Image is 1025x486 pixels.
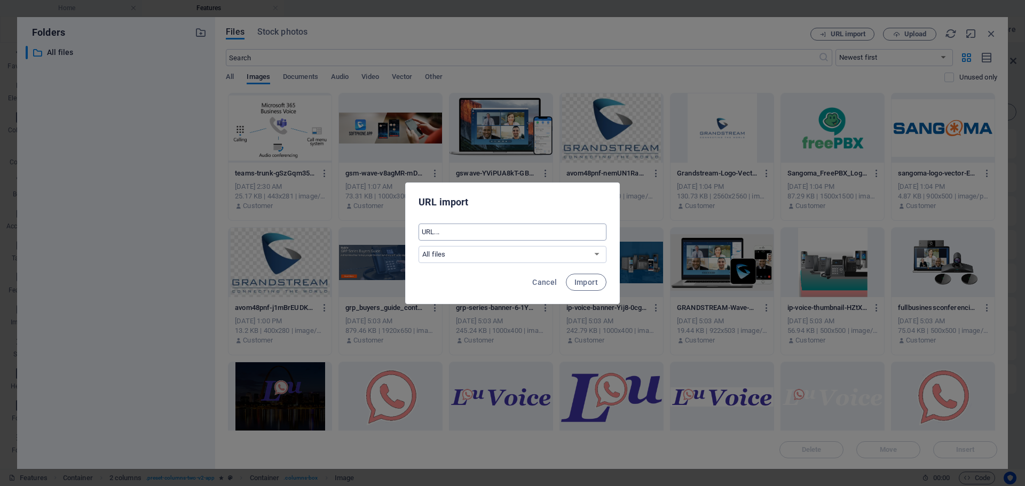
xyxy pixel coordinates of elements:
[574,278,598,286] span: Import
[532,278,557,286] span: Cancel
[419,196,606,209] h2: URL import
[419,224,606,241] input: URL...
[566,274,606,291] button: Import
[528,274,561,291] button: Cancel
